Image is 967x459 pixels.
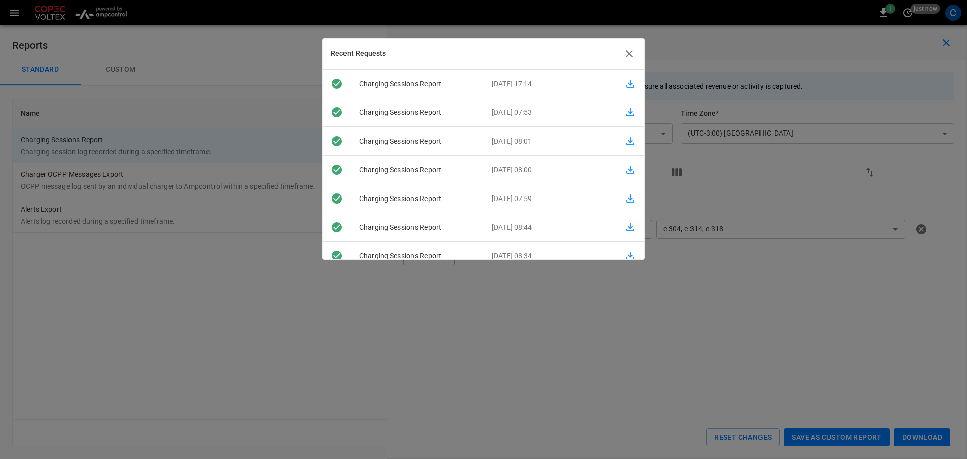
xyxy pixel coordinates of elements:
p: Charging Sessions Report [351,193,483,204]
div: Downloaded [323,250,351,262]
div: Downloaded [323,135,351,147]
p: [DATE] 08:44 [483,222,616,233]
h6: Recent Requests [331,48,386,59]
div: Ready to download [323,78,351,90]
p: Charging Sessions Report [351,165,483,175]
p: Charging Sessions Report [351,107,483,118]
div: Downloaded [323,164,351,176]
p: [DATE] 08:01 [483,136,616,147]
p: [DATE] 07:59 [483,193,616,204]
p: [DATE] 17:14 [483,79,616,89]
p: [DATE] 07:53 [483,107,616,118]
p: Charging Sessions Report [351,79,483,89]
p: Charging Sessions Report [351,222,483,233]
div: Downloaded [323,192,351,205]
p: Charging Sessions Report [351,251,483,261]
div: Downloaded [323,221,351,233]
p: [DATE] 08:00 [483,165,616,175]
p: [DATE] 08:34 [483,251,616,261]
p: Charging Sessions Report [351,136,483,147]
div: Downloaded [323,106,351,118]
